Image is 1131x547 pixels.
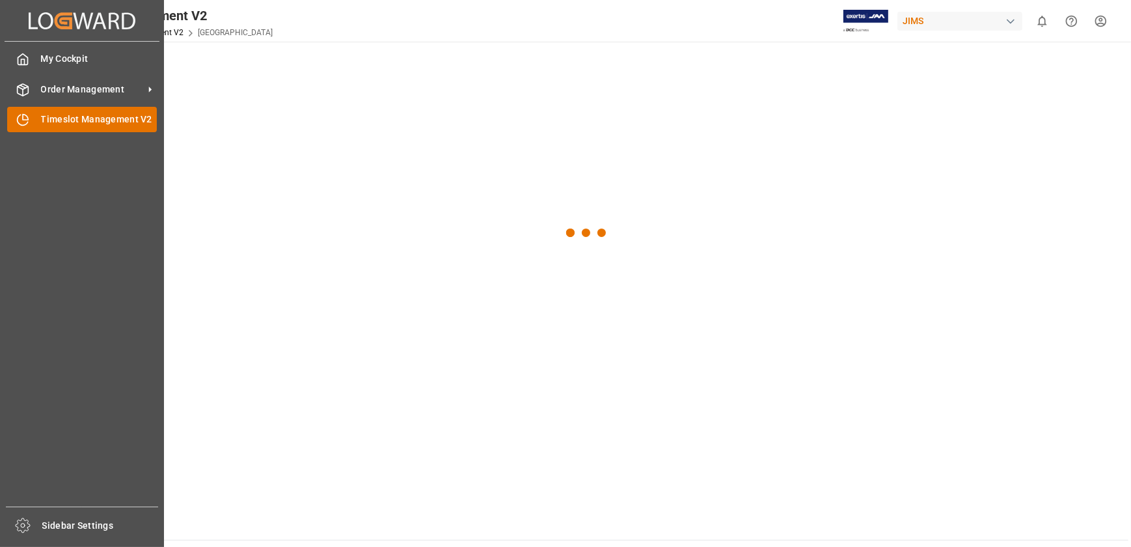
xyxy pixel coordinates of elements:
[41,83,144,96] span: Order Management
[41,113,157,126] span: Timeslot Management V2
[897,8,1028,33] button: JIMS
[41,52,157,66] span: My Cockpit
[7,107,157,132] a: Timeslot Management V2
[1028,7,1057,36] button: show 0 new notifications
[1057,7,1086,36] button: Help Center
[7,46,157,72] a: My Cockpit
[42,519,159,533] span: Sidebar Settings
[843,10,888,33] img: Exertis%20JAM%20-%20Email%20Logo.jpg_1722504956.jpg
[57,6,273,25] div: Timeslot Management V2
[897,12,1022,31] div: JIMS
